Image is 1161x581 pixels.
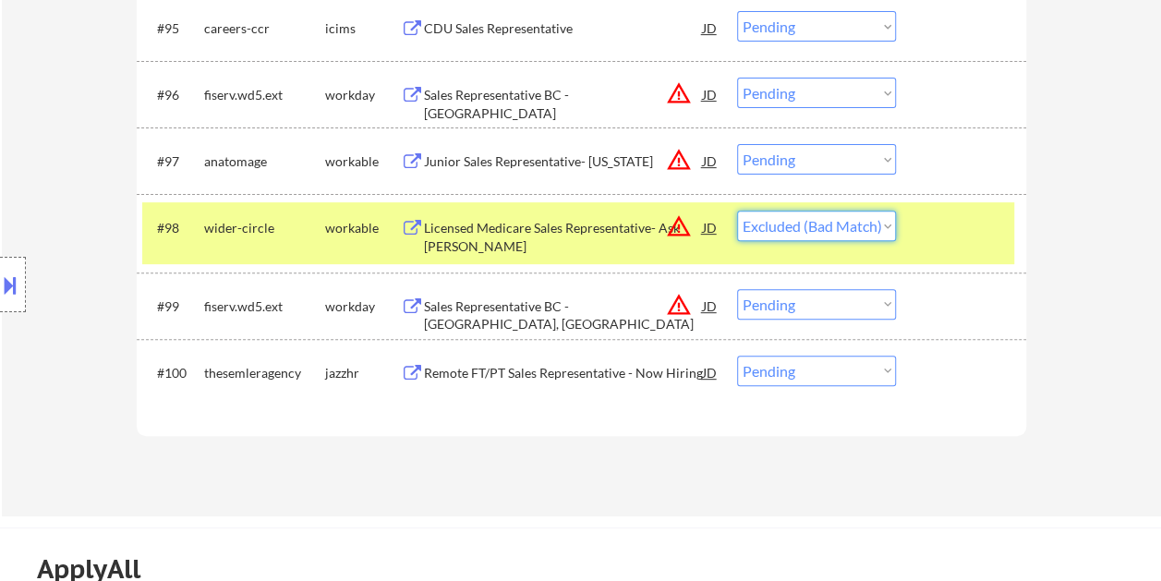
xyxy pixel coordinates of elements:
[701,144,720,177] div: JD
[204,86,325,104] div: fiserv.wd5.ext
[424,152,703,171] div: Junior Sales Representative- [US_STATE]
[701,289,720,322] div: JD
[701,356,720,389] div: JD
[325,19,401,38] div: icims
[424,219,703,255] div: Licensed Medicare Sales Representative- Ask [PERSON_NAME]
[424,297,703,333] div: Sales Representative BC - [GEOGRAPHIC_DATA], [GEOGRAPHIC_DATA]
[325,297,401,316] div: workday
[204,19,325,38] div: careers-ccr
[325,152,401,171] div: workable
[424,86,703,122] div: Sales Representative BC - [GEOGRAPHIC_DATA]
[701,211,720,244] div: JD
[325,219,401,237] div: workable
[424,19,703,38] div: CDU Sales Representative
[701,78,720,111] div: JD
[701,11,720,44] div: JD
[325,364,401,382] div: jazzhr
[157,86,189,104] div: #96
[666,292,692,318] button: warning_amber
[666,80,692,106] button: warning_amber
[666,213,692,239] button: warning_amber
[157,19,189,38] div: #95
[424,364,703,382] div: Remote FT/PT Sales Representative - Now Hiring
[666,147,692,173] button: warning_amber
[325,86,401,104] div: workday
